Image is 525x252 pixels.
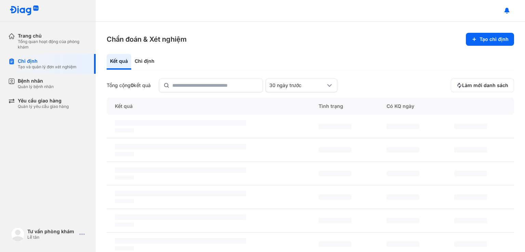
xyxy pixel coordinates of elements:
span: ‌ [454,147,487,153]
span: ‌ [454,241,487,247]
span: ‌ [319,241,351,247]
span: ‌ [115,246,134,250]
span: ‌ [319,194,351,200]
div: Tổng quan hoạt động của phòng khám [18,39,87,50]
span: ‌ [387,218,419,223]
div: Có KQ ngày [378,98,446,115]
div: Chỉ định [131,54,158,70]
span: ‌ [115,120,246,126]
div: 30 ngày trước [269,82,325,88]
img: logo [10,5,39,16]
img: logo [11,227,25,241]
div: Chỉ định [18,58,77,64]
span: ‌ [387,124,419,129]
div: Kết quả [107,54,131,70]
div: Bệnh nhân [18,78,54,84]
span: ‌ [319,218,351,223]
span: ‌ [387,147,419,153]
span: ‌ [115,176,134,180]
span: ‌ [115,223,134,227]
span: ‌ [115,214,246,220]
div: Tư vấn phòng khám [27,228,77,235]
div: Tổng cộng kết quả [107,82,151,88]
span: ‌ [115,199,134,203]
span: Làm mới danh sách [462,82,508,88]
span: ‌ [319,147,351,153]
span: ‌ [115,128,134,132]
div: Kết quả [107,98,310,115]
span: ‌ [387,194,419,200]
span: ‌ [454,194,487,200]
div: Tạo và quản lý đơn xét nghiệm [18,64,77,70]
span: ‌ [454,171,487,176]
span: ‌ [319,171,351,176]
span: ‌ [115,144,246,149]
div: Yêu cầu giao hàng [18,98,69,104]
span: ‌ [319,124,351,129]
span: ‌ [387,241,419,247]
button: Tạo chỉ định [466,33,514,46]
h3: Chẩn đoán & Xét nghiệm [107,34,187,44]
span: ‌ [454,124,487,129]
span: ‌ [454,218,487,223]
span: ‌ [115,191,246,196]
div: Quản lý bệnh nhân [18,84,54,89]
div: Quản lý yêu cầu giao hàng [18,104,69,109]
div: Trang chủ [18,33,87,39]
button: Làm mới danh sách [451,79,514,92]
span: ‌ [115,238,246,243]
span: ‌ [115,167,246,173]
span: 0 [131,82,134,88]
span: ‌ [115,152,134,156]
span: ‌ [387,171,419,176]
div: Tình trạng [310,98,378,115]
div: Lễ tân [27,235,77,240]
